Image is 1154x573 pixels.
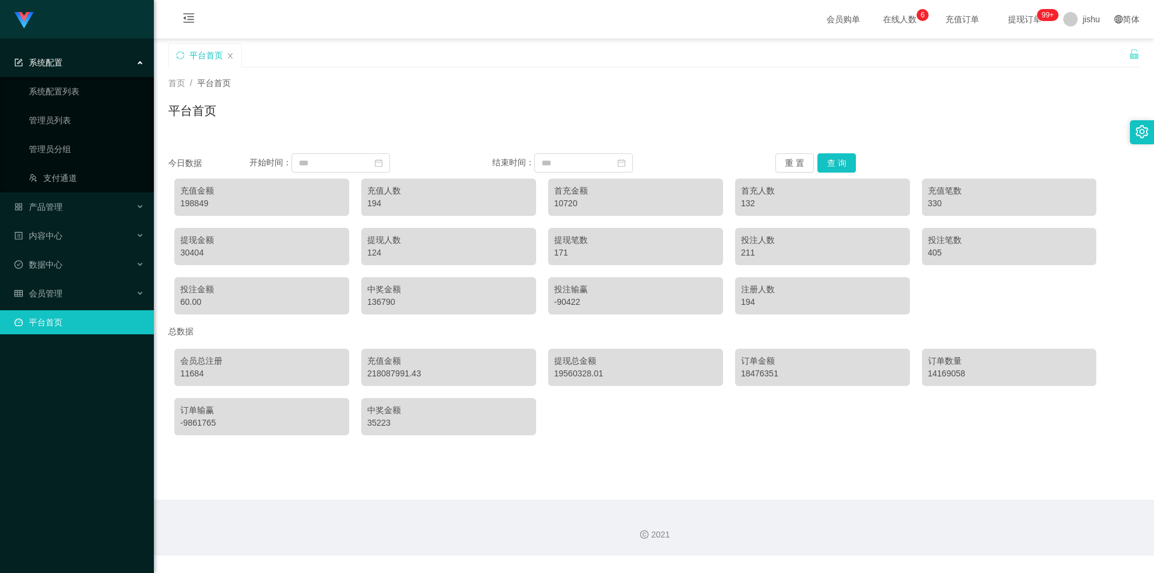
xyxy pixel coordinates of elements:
div: 405 [928,247,1091,259]
div: 35223 [367,417,530,429]
i: 图标: calendar [374,159,383,167]
div: 平台首页 [189,44,223,67]
div: 171 [554,247,717,259]
div: 总数据 [168,320,1140,343]
div: 投注人数 [741,234,904,247]
div: 132 [741,197,904,210]
span: 提现订单 [1002,15,1048,23]
span: / [190,78,192,88]
div: 中奖金额 [367,404,530,417]
img: logo.9652507e.png [14,12,34,29]
div: 194 [367,197,530,210]
i: 图标: profile [14,231,23,240]
i: 图标: table [14,289,23,298]
span: 开始时间： [249,158,292,167]
i: 图标: calendar [617,159,626,167]
div: 18476351 [741,367,904,380]
i: 图标: copyright [640,530,649,539]
span: 内容中心 [14,231,63,241]
a: 图标: dashboard平台首页 [14,310,144,334]
span: 首页 [168,78,185,88]
div: 218087991.43 [367,367,530,380]
i: 图标: form [14,58,23,67]
div: 充值金额 [367,355,530,367]
div: 会员总注册 [180,355,343,367]
div: 今日数据 [168,157,249,170]
div: 充值人数 [367,185,530,197]
span: 平台首页 [197,78,231,88]
div: 首充人数 [741,185,904,197]
h1: 平台首页 [168,102,216,120]
div: 提现总金额 [554,355,717,367]
i: 图标: setting [1135,125,1149,138]
i: 图标: appstore-o [14,203,23,211]
div: 10720 [554,197,717,210]
div: 2021 [163,529,1144,541]
i: 图标: unlock [1129,49,1140,60]
i: 图标: close [227,52,234,60]
p: 6 [921,9,925,21]
span: 系统配置 [14,58,63,67]
div: -90422 [554,296,717,308]
div: 提现笔数 [554,234,717,247]
div: 14169058 [928,367,1091,380]
i: 图标: check-circle-o [14,260,23,269]
span: 数据中心 [14,260,63,269]
a: 图标: usergroup-add-o支付通道 [29,166,144,190]
div: 提现人数 [367,234,530,247]
div: 充值金额 [180,185,343,197]
div: 提现金额 [180,234,343,247]
div: 注册人数 [741,283,904,296]
sup: 6 [917,9,929,21]
sup: 1135 [1037,9,1058,21]
a: 管理员分组 [29,137,144,161]
span: 充值订单 [939,15,985,23]
div: 30404 [180,247,343,259]
div: 11684 [180,367,343,380]
div: 投注笔数 [928,234,1091,247]
div: 194 [741,296,904,308]
div: 充值笔数 [928,185,1091,197]
a: 系统配置列表 [29,79,144,103]
div: 136790 [367,296,530,308]
i: 图标: global [1114,15,1123,23]
div: 首充金额 [554,185,717,197]
div: 198849 [180,197,343,210]
span: 产品管理 [14,202,63,212]
div: 投注金额 [180,283,343,296]
div: -9861765 [180,417,343,429]
span: 会员管理 [14,289,63,298]
div: 60.00 [180,296,343,308]
span: 结束时间： [492,158,534,167]
span: 在线人数 [877,15,923,23]
div: 订单金额 [741,355,904,367]
div: 中奖金额 [367,283,530,296]
div: 投注输赢 [554,283,717,296]
button: 查 询 [817,153,856,173]
div: 19560328.01 [554,367,717,380]
a: 管理员列表 [29,108,144,132]
div: 订单输赢 [180,404,343,417]
div: 330 [928,197,1091,210]
i: 图标: sync [176,51,185,60]
div: 124 [367,247,530,259]
div: 订单数量 [928,355,1091,367]
div: 211 [741,247,904,259]
button: 重 置 [775,153,814,173]
i: 图标: menu-fold [168,1,209,39]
